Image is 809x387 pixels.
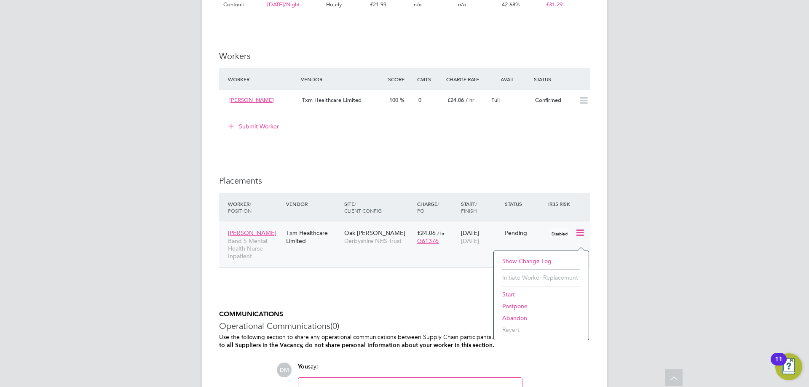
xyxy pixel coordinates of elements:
span: G61376 [417,237,439,245]
div: Status [503,196,546,211]
div: Vendor [284,196,342,211]
div: [DATE] [459,225,503,248]
h3: Placements [219,175,590,186]
li: Start [498,288,584,300]
div: say: [298,363,522,377]
h3: Workers [219,51,590,61]
span: / hr [437,230,445,236]
div: Txm Healthcare Limited [284,225,342,248]
button: Open Resource Center, 11 new notifications [775,353,802,380]
p: Use the following section to share any operational communications between Supply Chain participants. [219,333,590,349]
div: Worker [226,196,284,218]
li: Postpone [498,300,584,312]
span: Band 5 Mental Health Nurse-Inpatient [228,237,282,260]
span: / Client Config [344,200,382,214]
span: Oak [PERSON_NAME] [344,229,405,237]
span: Derbyshire NHS Trust [344,237,413,245]
span: (0) [330,320,339,331]
div: Avail [488,72,532,87]
h3: Operational Communications [219,320,590,331]
span: 42.68% [502,1,520,8]
b: Comments on this page are visible to all Suppliers in the Vacancy, do not share personal informat... [219,334,589,349]
div: Pending [505,229,544,237]
span: / PO [417,200,439,214]
span: £24.06 [417,229,436,237]
span: [PERSON_NAME] [229,96,274,104]
div: Confirmed [532,93,576,107]
div: Score [386,72,415,87]
div: Charge Rate [444,72,488,87]
span: / Position [228,200,252,214]
span: / Finish [461,200,477,214]
span: / hr [466,96,474,104]
div: 11 [775,359,782,370]
span: £31.29 [546,1,563,8]
span: Txm Healthcare Limited [302,96,362,104]
button: Submit Worker [222,120,286,133]
span: 0 [418,96,421,104]
div: Site [342,196,415,218]
span: n/a [414,1,422,8]
li: Show change log [498,255,584,267]
div: Start [459,196,503,218]
div: IR35 Risk [546,196,575,211]
div: Charge [415,196,459,218]
h5: COMMUNICATIONS [219,310,590,319]
span: Full [491,96,500,104]
span: DM [277,363,292,377]
div: Worker [226,72,299,87]
div: Cmts [415,72,444,87]
li: Revert [498,324,584,336]
span: [PERSON_NAME] [228,229,276,237]
li: Abandon [498,312,584,324]
div: Status [532,72,590,87]
div: Vendor [299,72,386,87]
span: 100 [389,96,398,104]
span: [DATE]/Night [267,1,300,8]
span: Disabled [548,228,571,239]
span: [DATE] [461,237,479,245]
a: [PERSON_NAME]Band 5 Mental Health Nurse-InpatientTxm Healthcare LimitedOak [PERSON_NAME]Derbyshir... [226,224,590,232]
span: You [298,363,308,370]
li: Initiate Worker Replacement [498,272,584,283]
span: £24.06 [447,96,464,104]
span: n/a [458,1,466,8]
